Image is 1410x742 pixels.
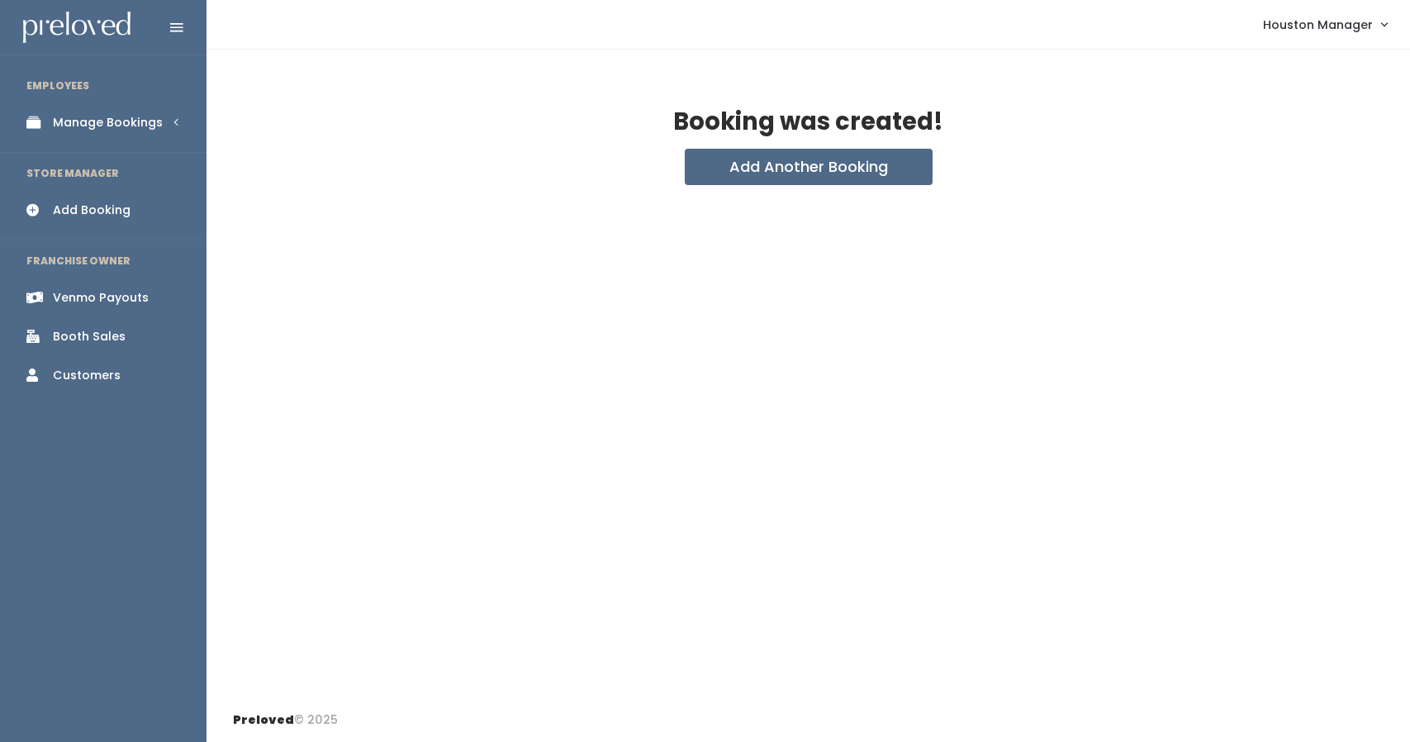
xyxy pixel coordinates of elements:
img: preloved logo [23,12,131,44]
a: Houston Manager [1246,7,1403,42]
span: Houston Manager [1263,16,1373,34]
div: Customers [53,367,121,384]
div: Booth Sales [53,328,126,345]
div: Venmo Payouts [53,289,149,307]
h2: Booking was created! [673,109,943,136]
button: Add Another Booking [685,149,933,185]
div: Add Booking [53,202,131,219]
span: Preloved [233,711,294,728]
div: Manage Bookings [53,114,163,131]
div: © 2025 [233,698,338,729]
